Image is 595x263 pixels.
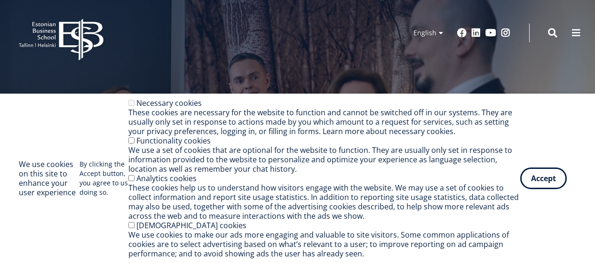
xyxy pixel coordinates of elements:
a: Linkedin [471,28,481,38]
a: Facebook [457,28,467,38]
label: Functionality cookies [136,135,211,146]
h2: We use cookies on this site to enhance your user experience [19,159,79,197]
a: Instagram [501,28,510,38]
div: These cookies help us to understand how visitors engage with the website. We may use a set of coo... [128,183,520,221]
div: These cookies are necessary for the website to function and cannot be switched off in our systems... [128,108,520,136]
a: Youtube [485,28,496,38]
button: Accept [520,167,567,189]
label: Necessary cookies [136,98,202,108]
label: Analytics cookies [136,173,197,183]
label: [DEMOGRAPHIC_DATA] cookies [136,220,246,231]
p: By clicking the Accept button, you agree to us doing so. [79,159,128,197]
div: We use cookies to make our ads more engaging and valuable to site visitors. Some common applicati... [128,230,520,258]
div: We use a set of cookies that are optional for the website to function. They are usually only set ... [128,145,520,174]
